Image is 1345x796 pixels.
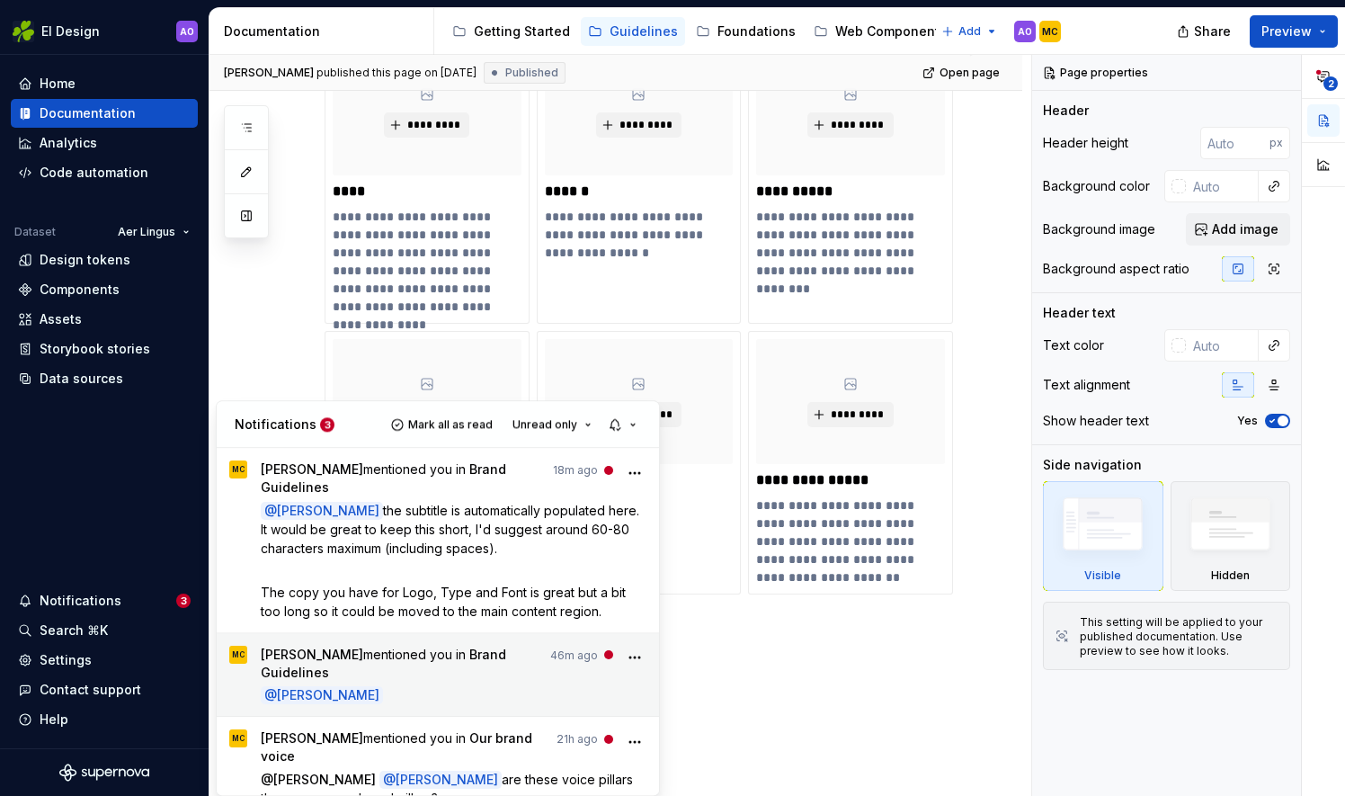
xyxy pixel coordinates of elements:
[553,461,598,479] time: 9/2/2025, 12:39 PM
[622,646,646,670] button: More
[557,730,598,748] time: 9/1/2025, 4:24 PM
[261,647,363,662] span: [PERSON_NAME]
[261,461,506,495] span: Brand Guidelines
[379,771,502,789] span: @
[261,504,643,557] span: the subtitle is automatically populated here. It would be great to keep this short, I'd suggest a...
[261,687,383,705] span: @
[622,461,646,485] button: More
[261,647,506,680] span: Brand Guidelines
[232,461,245,478] div: MC
[512,417,577,432] span: Unread only
[261,646,541,682] span: mentioned you in
[232,646,245,664] div: MC
[396,773,498,788] span: [PERSON_NAME]
[261,773,376,788] span: @
[261,729,548,765] span: mentioned you in
[386,412,501,437] button: Mark all as read
[261,461,363,477] span: [PERSON_NAME]
[320,417,334,432] span: 3
[261,730,363,746] span: [PERSON_NAME]
[408,417,493,432] span: Mark all as read
[273,773,376,788] span: [PERSON_NAME]
[232,729,245,747] div: MC
[261,586,629,620] span: The copy you have for Logo, Type and Font is great but a bit too long so it could be moved to the...
[550,647,598,665] time: 9/2/2025, 12:11 PM
[277,504,379,519] span: [PERSON_NAME]
[261,730,532,764] span: Our brand voice
[622,729,646,754] button: More
[277,688,379,703] span: [PERSON_NAME]
[235,416,316,434] p: Notifications
[261,461,544,496] span: mentioned you in
[261,502,383,520] span: @
[504,412,600,437] button: Unread only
